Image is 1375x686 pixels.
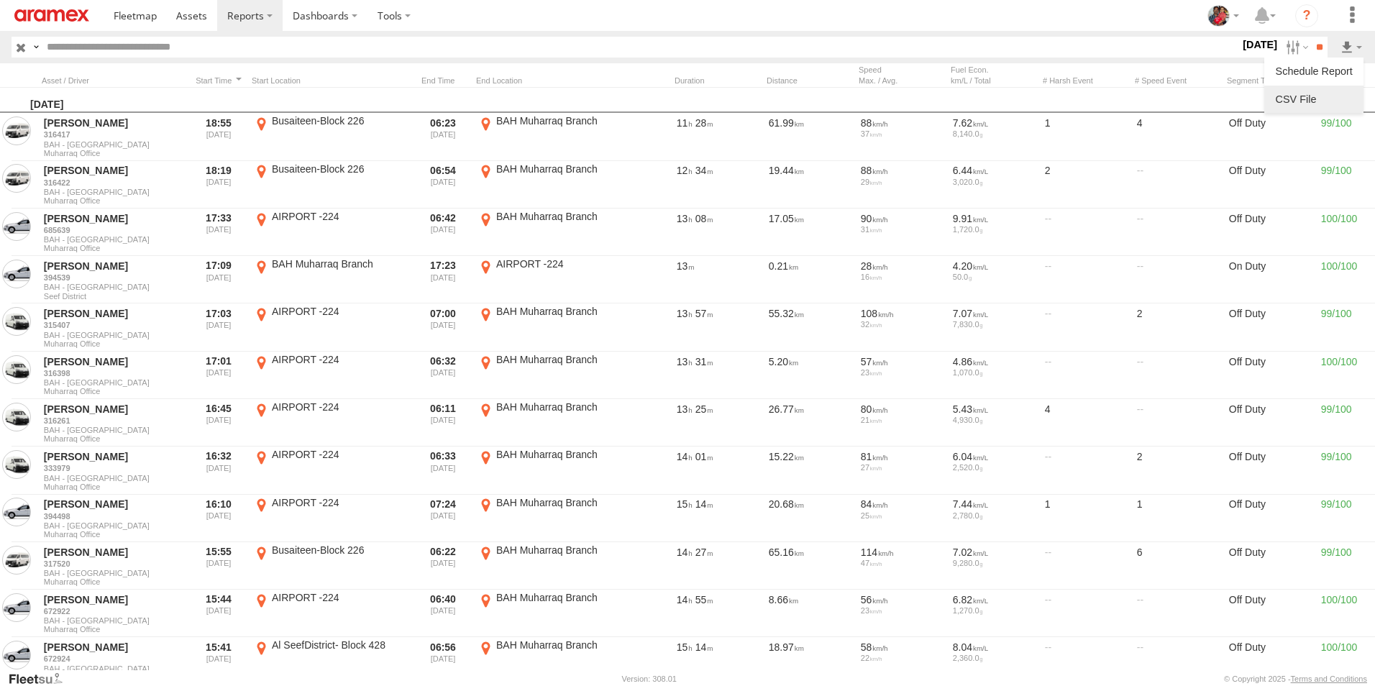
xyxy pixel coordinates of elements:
span: BAH - [GEOGRAPHIC_DATA] [44,521,183,530]
span: Filter Results to this Group [44,292,183,301]
span: BAH - [GEOGRAPHIC_DATA] [44,569,183,577]
a: View Asset in Asset Management [2,116,31,145]
div: On Duty [1227,257,1313,302]
div: Entered prior to selected date range [191,496,246,541]
div: 6.44 [953,164,1035,177]
label: Click to View Event Location [252,353,410,398]
div: 1,270.0 [953,606,1035,615]
a: 316422 [44,178,183,188]
label: Click to View Event Location [476,448,634,493]
span: 57 [695,308,713,319]
a: Terms and Conditions [1291,674,1367,683]
div: 9,280.0 [953,559,1035,567]
div: Exited after selected date range [416,401,470,445]
label: Click to View Event Location [476,591,634,636]
span: 14 [695,498,713,510]
div: BAH Muharraq Branch [496,544,632,557]
span: Filter Results to this Group [44,625,183,634]
span: 13 [677,260,695,272]
div: 19.44 [767,163,853,207]
a: 316261 [44,416,183,426]
a: [PERSON_NAME] [44,450,183,463]
label: Click to View Event Location [252,496,410,541]
div: 4.86 [953,355,1035,368]
div: Al SeefDistrict- Block 428 [272,639,408,651]
a: 316417 [44,129,183,140]
div: Off Duty [1227,114,1313,159]
span: Filter Results to this Group [44,434,183,443]
span: 14 [677,546,693,558]
a: 316398 [44,368,183,378]
span: BAH - [GEOGRAPHIC_DATA] [44,140,183,149]
a: [PERSON_NAME] [44,164,183,177]
div: 1 [1135,496,1221,541]
span: BAH - [GEOGRAPHIC_DATA] [44,188,183,196]
div: 80 [861,403,943,416]
a: 315407 [44,320,183,330]
div: BAH Muharraq Branch [496,591,632,604]
div: Off Duty [1227,544,1313,588]
div: BAH Muharraq Branch [496,639,632,651]
div: 2 [1135,305,1221,349]
div: 1,070.0 [953,368,1035,377]
a: Visit our Website [8,672,74,686]
div: BAH Muharraq Branch [496,114,632,127]
span: 13 [677,213,693,224]
span: 13 [677,308,693,319]
a: 333979 [44,463,183,473]
span: BAH - [GEOGRAPHIC_DATA] [44,235,183,244]
div: 32 [861,320,943,329]
span: BAH - [GEOGRAPHIC_DATA] [44,616,183,625]
div: 7.07 [953,307,1035,320]
div: Entered prior to selected date range [191,163,246,207]
a: View Asset in Asset Management [2,593,31,622]
label: Search Query [30,37,42,58]
a: [PERSON_NAME] [44,260,183,273]
div: 26.77 [767,401,853,445]
a: View Asset in Asset Management [2,546,31,575]
div: 31 [861,225,943,234]
label: Click to View Event Location [476,401,634,445]
div: 37 [861,129,943,138]
div: 22 [861,654,943,662]
div: 4 [1135,114,1221,159]
div: 58 [861,641,943,654]
span: 13 [677,356,693,367]
a: 317520 [44,559,183,569]
div: Off Duty [1227,353,1313,398]
div: 0.21 [767,257,853,302]
label: Click to View Event Location [476,210,634,255]
div: Version: 308.01 [622,674,677,683]
div: BAH Muharraq Branch [496,496,632,509]
div: 7.44 [953,498,1035,511]
span: Filter Results to this Group [44,577,183,586]
a: 685639 [44,225,183,235]
div: Off Duty [1227,305,1313,349]
label: Click to View Event Location [252,448,410,493]
a: View Asset in Asset Management [2,403,31,431]
span: 25 [695,403,713,415]
label: Click to View Event Location [252,639,410,683]
a: 394539 [44,273,183,283]
label: Click to View Event Location [252,114,410,159]
span: Filter Results to this Group [44,339,183,348]
div: 50.0 [953,273,1035,281]
div: Entered prior to selected date range [191,257,246,302]
label: Search Filter Options [1280,37,1311,58]
div: 2 [1135,448,1221,493]
div: AIRPORT -224 [272,353,408,366]
label: Click to View Event Location [252,305,410,349]
a: View Asset in Asset Management [2,260,31,288]
a: [PERSON_NAME] [44,546,183,559]
span: 08 [695,213,713,224]
a: [PERSON_NAME] [44,498,183,511]
div: Exited after selected date range [416,448,470,493]
i: ? [1295,4,1318,27]
label: Export results as... [1339,37,1363,58]
div: 5.20 [767,353,853,398]
span: BAH - [GEOGRAPHIC_DATA] [44,283,183,291]
div: 2,780.0 [953,511,1035,520]
div: 16 [861,273,943,281]
div: Exited after selected date range [416,496,470,541]
div: 28 [861,260,943,273]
